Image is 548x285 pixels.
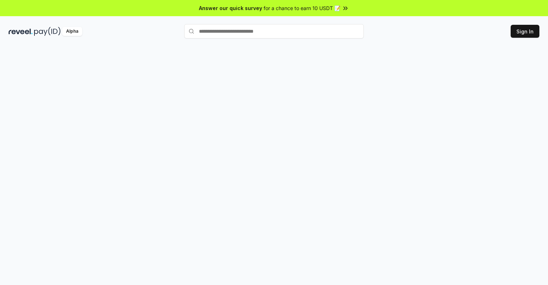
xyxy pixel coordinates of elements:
[62,27,82,36] div: Alpha
[511,25,539,38] button: Sign In
[34,27,61,36] img: pay_id
[9,27,33,36] img: reveel_dark
[199,4,262,12] span: Answer our quick survey
[264,4,340,12] span: for a chance to earn 10 USDT 📝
